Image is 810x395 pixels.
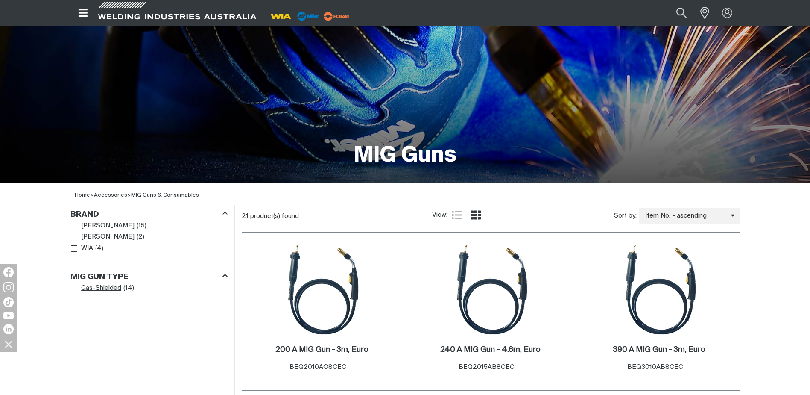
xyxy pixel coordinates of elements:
span: product(s) found [250,213,299,219]
span: WIA [81,244,93,254]
span: ( 15 ) [137,221,146,231]
a: 240 A MIG Gun - 4.6m, Euro [440,345,541,355]
input: Product name or item number... [656,3,696,23]
img: YouTube [3,312,14,319]
a: Home [75,192,90,198]
h3: MIG Gun Type [70,272,129,282]
div: MIG Gun Type [70,271,228,282]
img: Facebook [3,267,14,277]
span: Sort by: [614,211,637,221]
h2: 240 A MIG Gun - 4.6m, Euro [440,346,541,354]
a: [PERSON_NAME] [71,231,135,243]
a: 200 A MIG Gun - 3m, Euro [275,345,368,355]
a: Gas-Shielded [71,283,122,294]
span: > [90,192,94,198]
a: miller [321,13,352,19]
a: [PERSON_NAME] [71,220,135,232]
span: ( 14 ) [123,283,134,293]
img: miller [321,10,352,23]
span: Item No. - ascending [639,211,731,221]
div: 21 [242,212,432,221]
img: hide socials [1,337,16,351]
section: Product list controls [242,205,740,227]
span: > [94,192,131,198]
h2: 390 A MIG Gun - 3m, Euro [613,346,705,354]
a: MIG Guns & Consumables [131,192,199,198]
div: Brand [70,208,228,220]
img: 240 A MIG Gun - 4.6m, Euro [445,244,536,335]
span: [PERSON_NAME] [81,232,135,242]
img: TikTok [3,297,14,307]
h3: Brand [70,210,99,220]
a: List view [452,210,462,220]
img: 390 A MIG Gun - 3m, Euro [614,244,705,335]
span: BEQ3010AB8CEC [627,364,683,370]
button: Search products [667,3,696,23]
aside: Filters [70,205,228,294]
a: WIA [71,243,94,254]
span: ( 4 ) [95,244,103,254]
span: View: [432,210,447,220]
img: 200 A MIG Gun - 3m, Euro [276,244,368,335]
img: Instagram [3,282,14,292]
ul: MIG Gun Type [71,283,227,294]
a: 390 A MIG Gun - 3m, Euro [613,345,705,355]
span: Gas-Shielded [81,283,121,293]
ul: Brand [71,220,227,254]
span: ( 2 ) [137,232,144,242]
span: BEQ2010AO8CEC [289,364,346,370]
h2: 200 A MIG Gun - 3m, Euro [275,346,368,354]
span: BEQ2015AB8CEC [459,364,515,370]
span: [PERSON_NAME] [81,221,135,231]
img: LinkedIn [3,324,14,334]
h1: MIG Guns [354,142,456,170]
a: Accessories [94,192,127,198]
